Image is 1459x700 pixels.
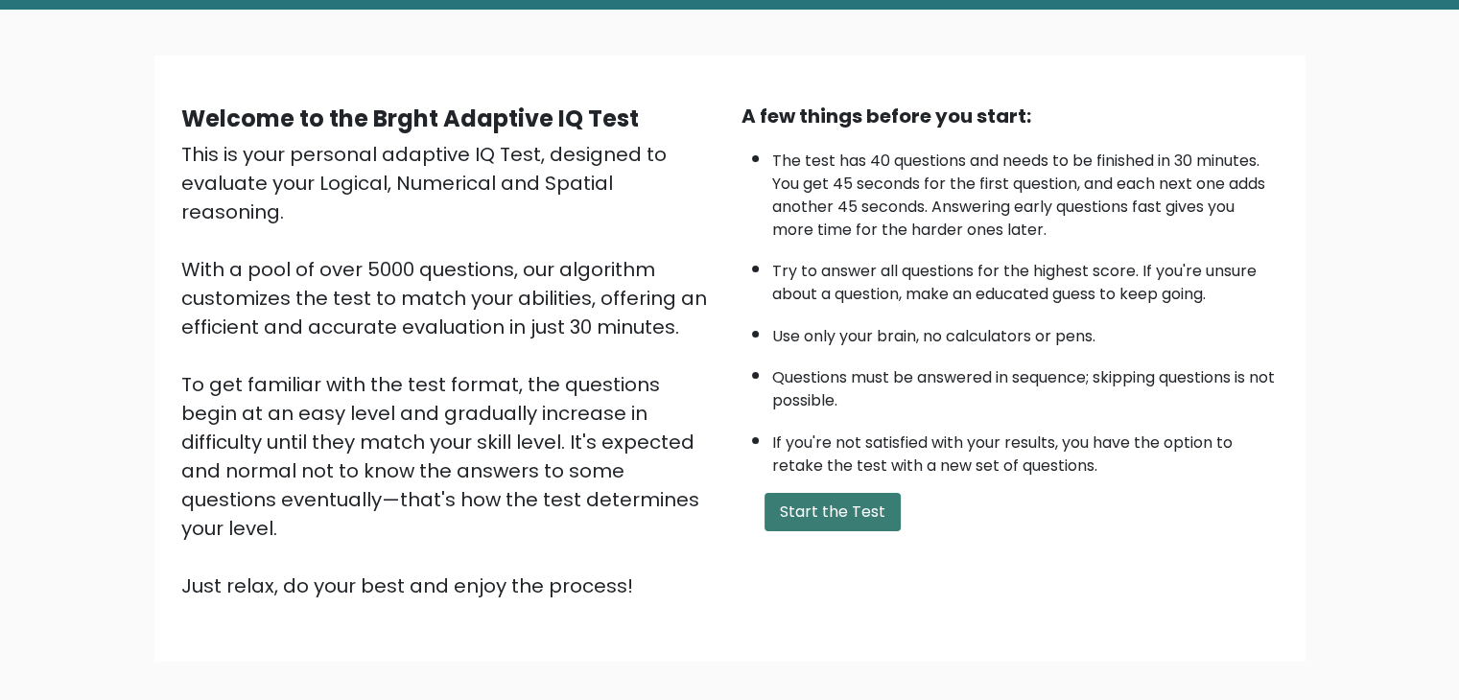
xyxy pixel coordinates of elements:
[772,250,1279,306] li: Try to answer all questions for the highest score. If you're unsure about a question, make an edu...
[772,140,1279,242] li: The test has 40 questions and needs to be finished in 30 minutes. You get 45 seconds for the firs...
[772,357,1279,412] li: Questions must be answered in sequence; skipping questions is not possible.
[772,315,1279,348] li: Use only your brain, no calculators or pens.
[772,422,1279,478] li: If you're not satisfied with your results, you have the option to retake the test with a new set ...
[181,140,718,600] div: This is your personal adaptive IQ Test, designed to evaluate your Logical, Numerical and Spatial ...
[765,493,901,531] button: Start the Test
[181,103,639,134] b: Welcome to the Brght Adaptive IQ Test
[741,102,1279,130] div: A few things before you start:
